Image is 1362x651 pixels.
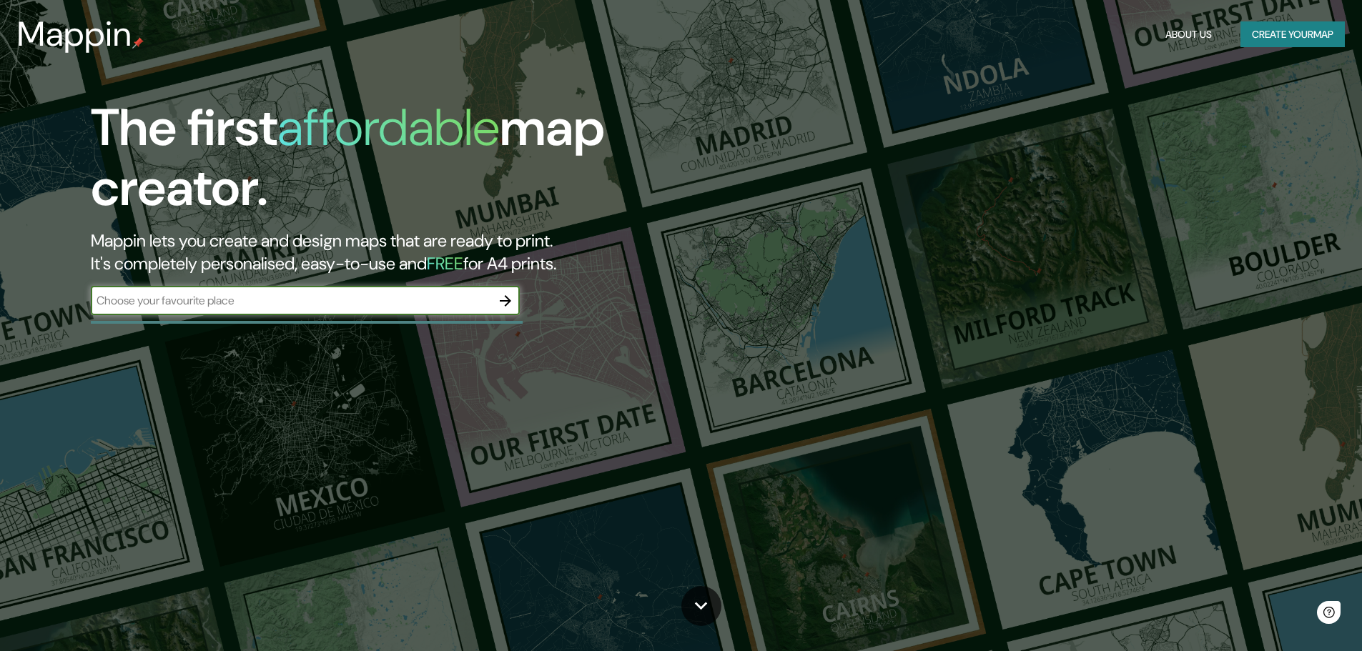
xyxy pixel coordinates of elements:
[91,229,772,275] h2: Mappin lets you create and design maps that are ready to print. It's completely personalised, eas...
[1240,21,1345,48] button: Create yourmap
[1160,21,1218,48] button: About Us
[91,98,772,229] h1: The first map creator.
[132,37,144,49] img: mappin-pin
[91,292,491,309] input: Choose your favourite place
[17,14,132,54] h3: Mappin
[277,94,500,161] h1: affordable
[1235,595,1346,635] iframe: Help widget launcher
[427,252,463,274] h5: FREE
